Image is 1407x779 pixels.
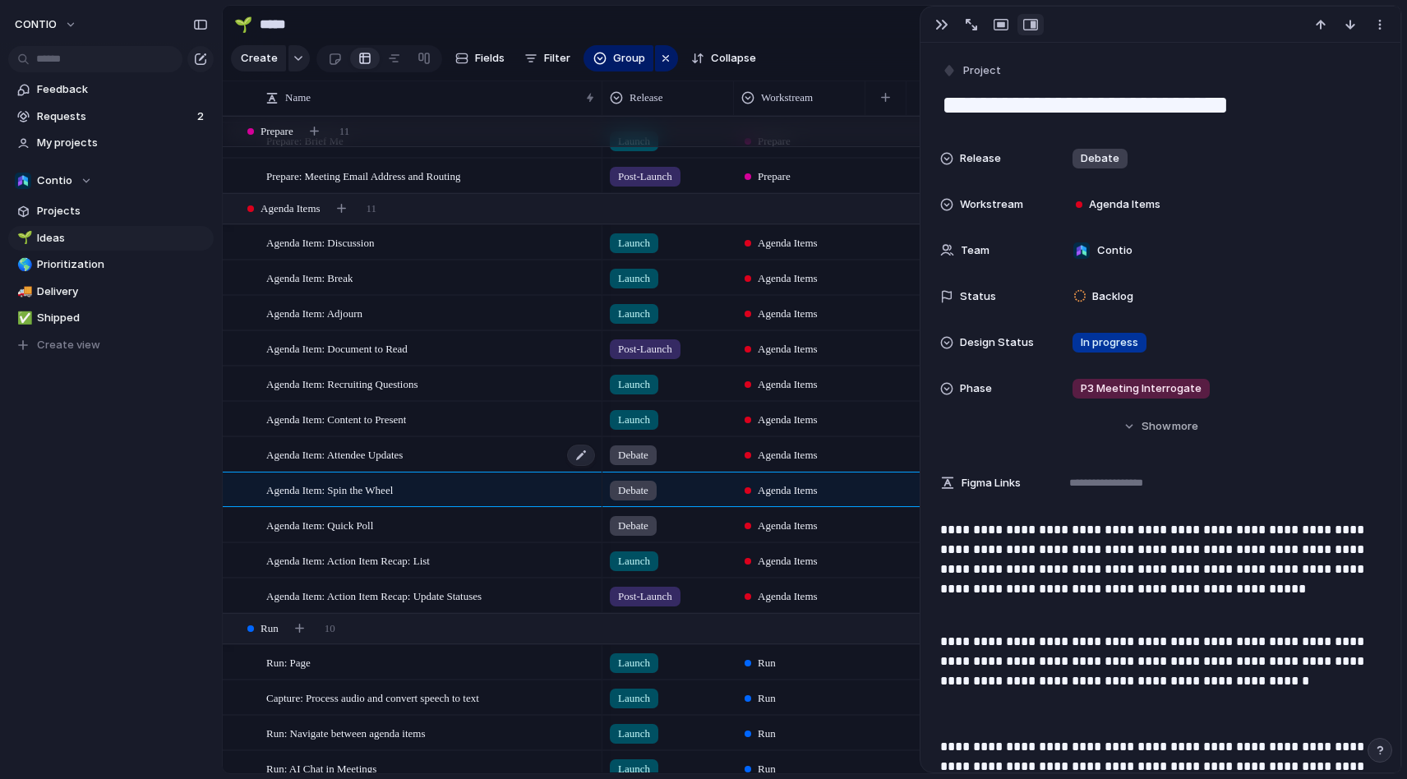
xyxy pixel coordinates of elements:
[37,337,100,353] span: Create view
[266,723,426,742] span: Run: Navigate between agenda items
[711,50,756,67] span: Collapse
[17,228,29,247] div: 🌱
[37,203,208,219] span: Projects
[266,268,353,287] span: Agenda Item: Break
[630,90,662,106] span: Release
[618,518,648,534] span: Debate
[618,235,650,251] span: Launch
[618,553,650,569] span: Launch
[618,726,650,742] span: Launch
[266,409,406,428] span: Agenda Item: Content to Present
[37,108,192,125] span: Requests
[618,482,648,499] span: Debate
[449,45,511,71] button: Fields
[758,447,818,463] span: Agenda Items
[367,201,377,217] span: 11
[618,306,650,322] span: Launch
[8,306,214,330] div: ✅Shipped
[1092,288,1133,305] span: Backlog
[475,50,505,67] span: Fields
[241,50,278,67] span: Create
[37,81,208,98] span: Feedback
[266,166,460,185] span: Prepare: Meeting Email Address and Routing
[758,655,776,671] span: Run
[939,59,1006,83] button: Project
[758,726,776,742] span: Run
[17,309,29,328] div: ✅
[261,620,279,637] span: Run
[8,131,214,155] a: My projects
[37,135,208,151] span: My projects
[963,62,1001,79] span: Project
[37,256,208,273] span: Prioritization
[758,376,818,393] span: Agenda Items
[1172,418,1198,435] span: more
[1081,334,1138,351] span: In progress
[266,233,374,251] span: Agenda Item: Discussion
[613,50,645,67] span: Group
[618,412,650,428] span: Launch
[325,620,335,637] span: 10
[685,45,763,71] button: Collapse
[758,270,818,287] span: Agenda Items
[960,380,992,397] span: Phase
[7,12,85,38] button: CONTIO
[15,16,57,33] span: CONTIO
[618,447,648,463] span: Debate
[1081,380,1202,397] span: P3 Meeting Interrogate
[584,45,653,71] button: Group
[8,279,214,304] a: 🚚Delivery
[37,283,208,300] span: Delivery
[266,374,418,393] span: Agenda Item: Recruiting Questions
[15,230,31,247] button: 🌱
[266,758,376,777] span: Run: AI Chat in Meetings
[618,168,672,185] span: Post-Launch
[544,50,570,67] span: Filter
[8,252,214,277] a: 🌎Prioritization
[960,150,1001,167] span: Release
[758,690,776,707] span: Run
[266,652,311,671] span: Run: Page
[8,104,214,129] a: Requests2
[758,588,818,605] span: Agenda Items
[758,482,818,499] span: Agenda Items
[758,412,818,428] span: Agenda Items
[618,690,650,707] span: Launch
[758,341,818,357] span: Agenda Items
[1089,196,1160,213] span: Agenda Items
[266,688,479,707] span: Capture: Process audio and convert speech to text
[231,45,286,71] button: Create
[8,333,214,357] button: Create view
[261,201,321,217] span: Agenda Items
[761,90,813,106] span: Workstream
[758,168,791,185] span: Prepare
[15,283,31,300] button: 🚚
[940,412,1381,441] button: Showmore
[960,334,1034,351] span: Design Status
[8,77,214,102] a: Feedback
[8,168,214,193] button: Contio
[8,226,214,251] div: 🌱Ideas
[758,306,818,322] span: Agenda Items
[518,45,577,71] button: Filter
[261,123,293,140] span: Prepare
[15,256,31,273] button: 🌎
[17,282,29,301] div: 🚚
[960,288,996,305] span: Status
[618,270,650,287] span: Launch
[266,551,430,569] span: Agenda Item: Action Item Recap: List
[266,586,482,605] span: Agenda Item: Action Item Recap: Update Statuses
[266,303,362,322] span: Agenda Item: Adjourn
[37,310,208,326] span: Shipped
[1081,150,1119,167] span: Debate
[8,199,214,224] a: Projects
[266,445,403,463] span: Agenda Item: Attendee Updates
[197,108,207,125] span: 2
[37,173,72,189] span: Contio
[960,196,1023,213] span: Workstream
[37,230,208,247] span: Ideas
[266,515,373,534] span: Agenda Item: Quick Poll
[758,235,818,251] span: Agenda Items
